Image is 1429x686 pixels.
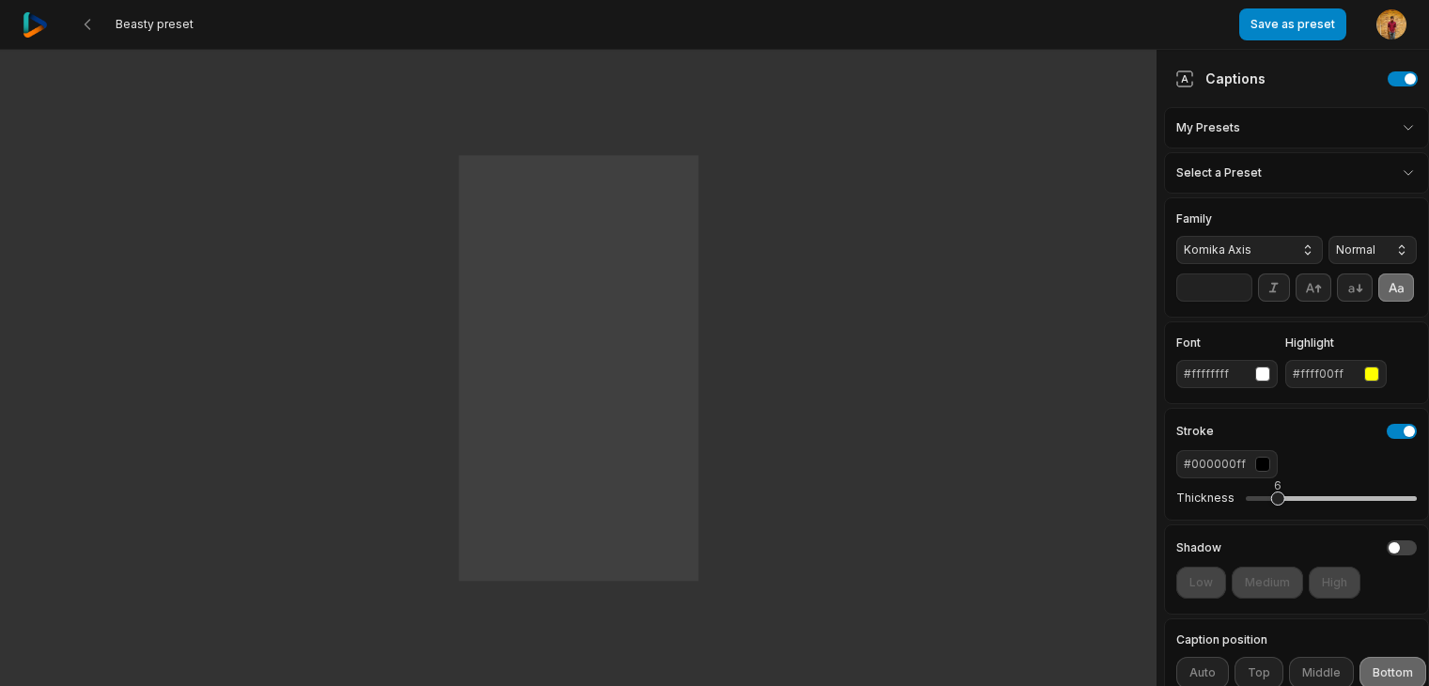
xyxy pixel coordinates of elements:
div: #ffffffff [1184,366,1248,382]
button: #000000ff [1176,450,1278,478]
span: Komika Axis [1184,242,1285,258]
div: Select a Preset [1164,152,1429,194]
button: Normal [1328,236,1417,264]
h4: Stroke [1176,426,1214,437]
button: Komika Axis [1176,236,1323,264]
div: #ffff00ff [1293,366,1357,382]
div: Captions [1175,69,1266,88]
button: #ffff00ff [1285,360,1387,388]
button: #ffffffff [1176,360,1278,388]
label: Highlight [1285,337,1387,349]
div: 6 [1274,477,1281,494]
button: High [1309,567,1360,599]
div: #000000ff [1184,456,1248,473]
button: Medium [1232,567,1303,599]
label: Thickness [1176,491,1235,506]
button: Low [1176,567,1226,599]
span: Normal [1336,242,1379,258]
label: Family [1176,213,1323,225]
img: reap [23,12,48,38]
button: Save as preset [1239,8,1346,40]
label: Font [1176,337,1278,349]
span: Beasty preset [116,17,194,32]
h4: Shadow [1176,542,1221,553]
label: Caption position [1176,634,1417,646]
div: My Presets [1164,107,1429,148]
